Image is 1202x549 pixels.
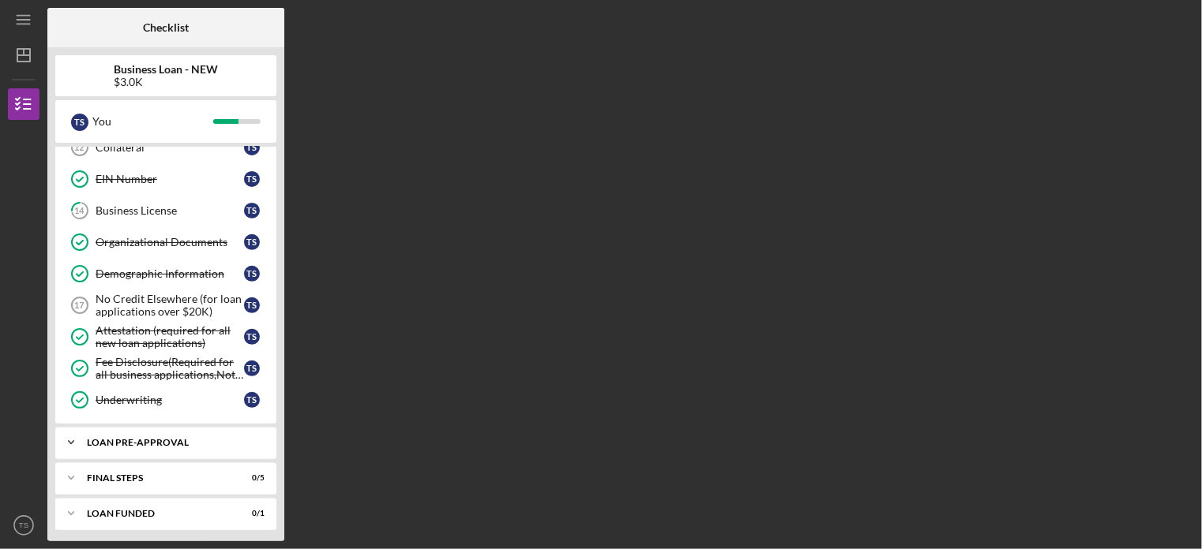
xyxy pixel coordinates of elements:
[236,509,265,518] div: 0 / 1
[244,360,260,376] div: T S
[114,76,218,88] div: $3.0K
[96,141,244,154] div: Collateral
[244,297,260,313] div: T S
[87,438,257,447] div: LOAN PRE-APPROVAL
[63,289,269,321] a: 17No Credit Elsewhere (for loan applications over $20K)TS
[236,473,265,483] div: 0 / 5
[96,356,244,381] div: Fee Disclosure(Required for all business applications,Not needed for Contractor loans)
[96,394,244,406] div: Underwriting
[96,293,244,318] div: No Credit Elsewhere (for loan applications over $20K)
[87,509,225,518] div: LOAN FUNDED
[244,171,260,187] div: T S
[63,195,269,226] a: 14Business LicenseTS
[74,301,84,310] tspan: 17
[96,324,244,349] div: Attestation (required for all new loan applications)
[143,21,189,34] b: Checklist
[74,143,84,152] tspan: 12
[244,140,260,155] div: T S
[63,384,269,416] a: UnderwritingTS
[71,114,88,131] div: T S
[244,234,260,250] div: T S
[75,206,85,216] tspan: 14
[96,236,244,248] div: Organizational Documents
[96,173,244,185] div: EIN Number
[244,392,260,408] div: T S
[63,321,269,353] a: Attestation (required for all new loan applications)TS
[244,203,260,218] div: T S
[92,108,213,135] div: You
[19,521,28,530] text: TS
[96,204,244,217] div: Business License
[87,473,225,483] div: FINAL STEPS
[114,63,218,76] b: Business Loan - NEW
[96,267,244,280] div: Demographic Information
[244,266,260,282] div: T S
[63,258,269,289] a: Demographic InformationTS
[63,353,269,384] a: Fee Disclosure(Required for all business applications,Not needed for Contractor loans)TS
[8,510,39,541] button: TS
[63,132,269,163] a: 12CollateralTS
[63,163,269,195] a: EIN NumberTS
[244,329,260,345] div: T S
[63,226,269,258] a: Organizational DocumentsTS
